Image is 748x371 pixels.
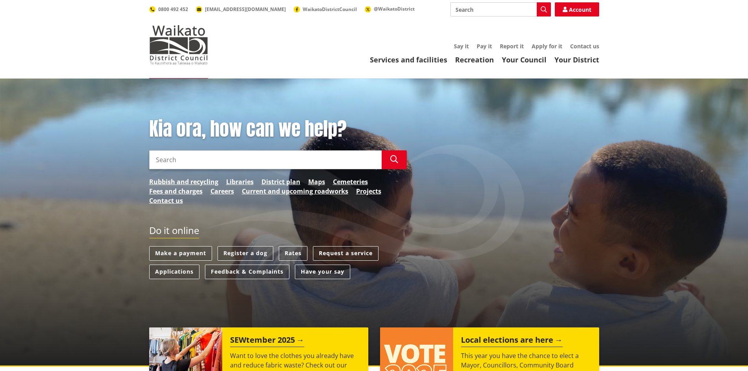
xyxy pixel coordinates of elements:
[149,25,208,64] img: Waikato District Council - Te Kaunihera aa Takiwaa o Waikato
[149,265,199,279] a: Applications
[295,265,350,279] a: Have your say
[205,265,289,279] a: Feedback & Complaints
[570,42,599,50] a: Contact us
[149,225,199,239] h2: Do it online
[149,177,218,186] a: Rubbish and recycling
[454,42,469,50] a: Say it
[461,335,563,347] h2: Local elections are here
[149,186,203,196] a: Fees and charges
[555,2,599,16] a: Account
[303,6,357,13] span: WaikatoDistrictCouncil
[196,6,286,13] a: [EMAIL_ADDRESS][DOMAIN_NAME]
[370,55,447,64] a: Services and facilities
[218,246,273,261] a: Register a dog
[205,6,286,13] span: [EMAIL_ADDRESS][DOMAIN_NAME]
[356,186,381,196] a: Projects
[242,186,348,196] a: Current and upcoming roadworks
[500,42,524,50] a: Report it
[308,177,325,186] a: Maps
[279,246,307,261] a: Rates
[149,6,188,13] a: 0800 492 452
[455,55,494,64] a: Recreation
[532,42,562,50] a: Apply for it
[365,5,415,12] a: @WaikatoDistrict
[554,55,599,64] a: Your District
[477,42,492,50] a: Pay it
[450,2,551,16] input: Search input
[502,55,547,64] a: Your Council
[149,150,382,169] input: Search input
[158,6,188,13] span: 0800 492 452
[262,177,300,186] a: District plan
[294,6,357,13] a: WaikatoDistrictCouncil
[313,246,379,261] a: Request a service
[230,335,304,347] h2: SEWtember 2025
[226,177,254,186] a: Libraries
[333,177,368,186] a: Cemeteries
[374,5,415,12] span: @WaikatoDistrict
[210,186,234,196] a: Careers
[149,196,183,205] a: Contact us
[149,246,212,261] a: Make a payment
[149,118,407,141] h1: Kia ora, how can we help?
